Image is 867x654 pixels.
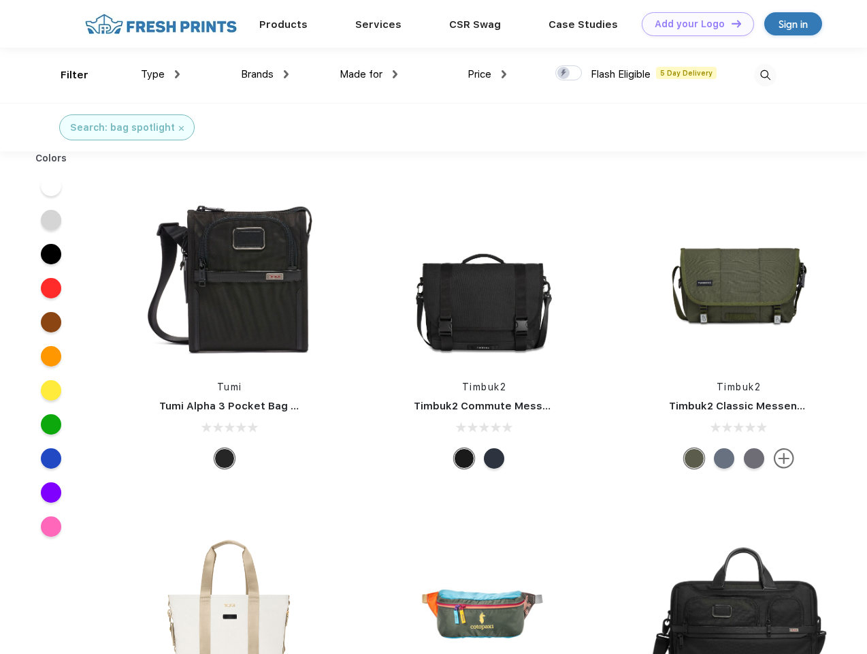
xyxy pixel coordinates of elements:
a: Tumi Alpha 3 Pocket Bag Small [159,400,318,412]
div: Black [214,448,235,469]
img: dropdown.png [175,70,180,78]
div: Eco Army Pop [744,448,764,469]
div: Colors [25,151,78,166]
div: Eco Black [454,448,474,469]
div: Eco Army [684,448,704,469]
span: Price [468,68,491,80]
div: Eco Nautical [484,448,504,469]
img: dropdown.png [284,70,289,78]
img: fo%20logo%202.webp [81,12,241,36]
span: 5 Day Delivery [656,67,717,79]
a: Timbuk2 Classic Messenger Bag [669,400,838,412]
div: Add your Logo [655,18,725,30]
img: DT [732,20,741,27]
img: func=resize&h=266 [649,185,830,367]
img: dropdown.png [393,70,397,78]
div: Filter [61,67,88,83]
a: Timbuk2 [717,381,762,392]
div: Search: bag spotlight [70,121,175,135]
img: filter_cancel.svg [179,126,184,131]
span: Brands [241,68,274,80]
span: Type [141,68,165,80]
img: func=resize&h=266 [139,185,320,367]
span: Flash Eligible [591,68,651,80]
a: Timbuk2 Commute Messenger Bag [414,400,596,412]
div: Sign in [779,16,808,32]
img: dropdown.png [502,70,506,78]
a: Timbuk2 [462,381,507,392]
a: Products [259,18,308,31]
a: Tumi [217,381,242,392]
span: Made for [340,68,382,80]
a: Sign in [764,12,822,35]
img: desktop_search.svg [754,64,776,87]
img: func=resize&h=266 [393,185,574,367]
img: more.svg [774,448,794,469]
div: Eco Lightbeam [714,448,734,469]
